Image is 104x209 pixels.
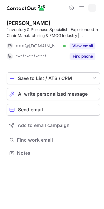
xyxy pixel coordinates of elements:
div: "Inventory & Purchase Specialist | Experienced in Chair Manufacturing & FMCG Industry | Warehouse... [7,27,100,39]
button: Add to email campaign [7,120,100,131]
button: Send email [7,104,100,116]
button: Find work email [7,135,100,144]
span: Add to email campaign [18,123,70,128]
span: AI write personalized message [18,91,88,97]
button: Reveal Button [70,53,95,60]
img: ContactOut v5.3.10 [7,4,46,12]
button: Reveal Button [70,43,95,49]
div: [PERSON_NAME] [7,20,50,26]
span: Find work email [17,137,97,143]
span: ***@[DOMAIN_NAME] [16,43,61,49]
div: Save to List / ATS / CRM [18,76,89,81]
span: Notes [17,150,97,156]
button: save-profile-one-click [7,72,100,84]
button: Notes [7,148,100,158]
span: Send email [18,107,43,112]
button: AI write personalized message [7,88,100,100]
